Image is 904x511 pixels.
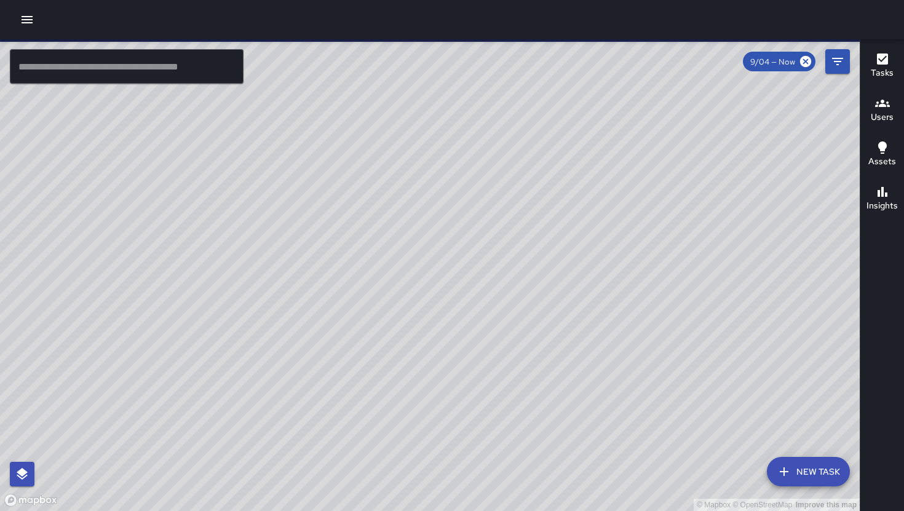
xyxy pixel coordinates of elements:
[860,44,904,89] button: Tasks
[868,155,896,168] h6: Assets
[871,111,894,124] h6: Users
[860,133,904,177] button: Assets
[743,52,815,71] div: 9/04 — Now
[860,89,904,133] button: Users
[825,49,850,74] button: Filters
[866,199,898,213] h6: Insights
[743,57,803,67] span: 9/04 — Now
[767,457,850,486] button: New Task
[871,66,894,80] h6: Tasks
[860,177,904,221] button: Insights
